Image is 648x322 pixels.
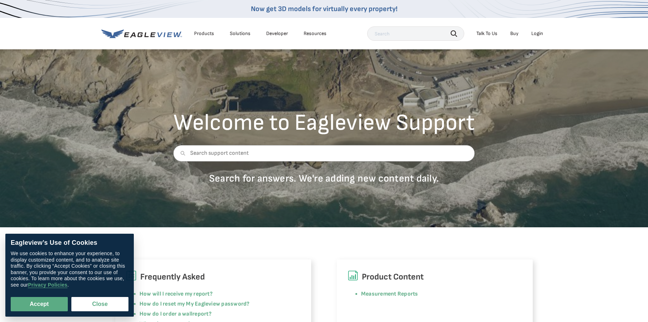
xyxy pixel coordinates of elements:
div: Solutions [230,30,250,37]
div: Login [531,30,543,37]
input: Search [367,26,464,41]
h2: Welcome to Eagleview Support [173,112,475,134]
a: How will I receive my report? [140,291,213,297]
input: Search support content [173,145,475,162]
a: Privacy Policies [28,282,67,288]
a: ? [209,311,212,317]
a: How do I order a wall [140,311,192,317]
a: Developer [266,30,288,37]
button: Close [71,297,128,311]
div: We use cookies to enhance your experience, to display customized content, and to analyze site tra... [11,251,128,288]
div: Talk To Us [476,30,497,37]
a: Now get 3D models for virtually every property! [251,5,398,13]
button: Accept [11,297,68,311]
div: Products [194,30,214,37]
h6: Frequently Asked [126,270,300,284]
a: report [192,311,208,317]
a: How do I reset my My Eagleview password? [140,301,250,307]
div: Resources [304,30,326,37]
p: Search for answers. We're adding new content daily. [173,172,475,185]
a: Measurement Reports [361,291,418,297]
a: Buy [510,30,518,37]
h6: Product Content [348,270,522,284]
div: Eagleview’s Use of Cookies [11,239,128,247]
